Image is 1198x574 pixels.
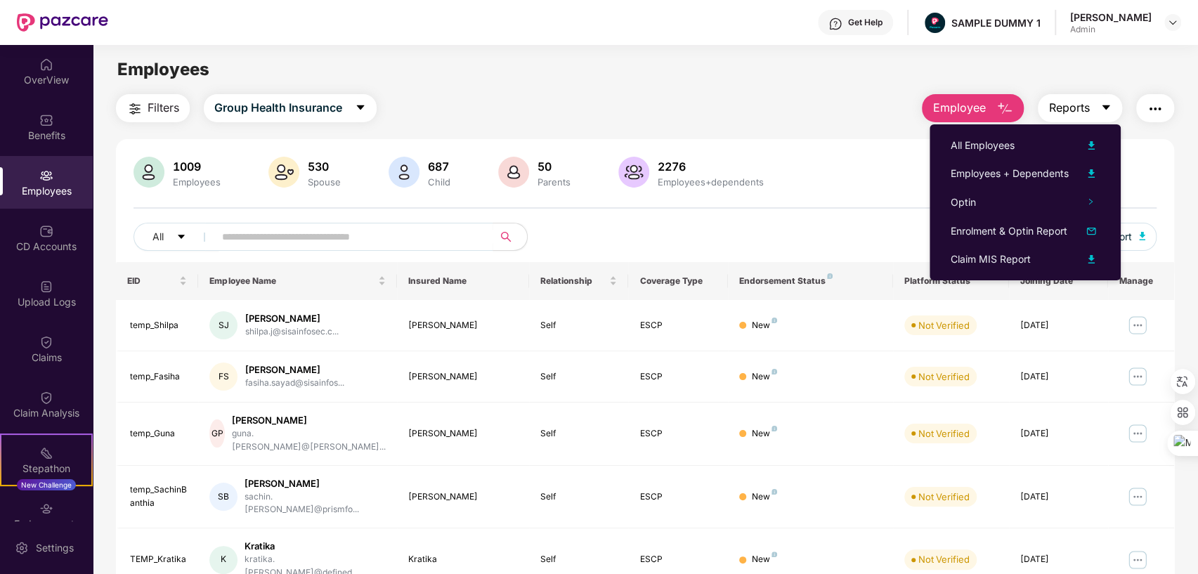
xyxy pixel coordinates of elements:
div: ESCP [639,319,716,332]
span: Employee Name [209,275,375,287]
div: [PERSON_NAME] [245,312,338,325]
img: svg+xml;base64,PHN2ZyBpZD0iQ2xhaW0iIHhtbG5zPSJodHRwOi8vd3d3LnczLm9yZy8yMDAwL3N2ZyIgd2lkdGg9IjIwIi... [39,391,53,405]
img: svg+xml;base64,PHN2ZyB4bWxucz0iaHR0cDovL3d3dy53My5vcmcvMjAwMC9zdmciIHdpZHRoPSI4IiBoZWlnaHQ9IjgiIH... [771,369,777,374]
img: svg+xml;base64,PHN2ZyBpZD0iU2V0dGluZy0yMHgyMCIgeG1sbnM9Imh0dHA6Ly93d3cudzMub3JnLzIwMDAvc3ZnIiB3aW... [15,541,29,555]
img: svg+xml;base64,PHN2ZyBpZD0iQ2xhaW0iIHhtbG5zPSJodHRwOi8vd3d3LnczLm9yZy8yMDAwL3N2ZyIgd2lkdGg9IjIwIi... [39,335,53,349]
div: [DATE] [1020,490,1097,504]
img: manageButton [1126,314,1149,337]
div: Claim MIS Report [951,252,1031,267]
img: svg+xml;base64,PHN2ZyB4bWxucz0iaHR0cDovL3d3dy53My5vcmcvMjAwMC9zdmciIHhtbG5zOnhsaW5rPSJodHRwOi8vd3... [1139,232,1146,240]
span: Optin [951,196,976,208]
img: New Pazcare Logo [17,13,108,32]
div: Kratika [245,540,386,553]
img: svg+xml;base64,PHN2ZyBpZD0iQmVuZWZpdHMiIHhtbG5zPSJodHRwOi8vd3d3LnczLm9yZy8yMDAwL3N2ZyIgd2lkdGg9Ij... [39,113,53,127]
img: svg+xml;base64,PHN2ZyB4bWxucz0iaHR0cDovL3d3dy53My5vcmcvMjAwMC9zdmciIHdpZHRoPSI4IiBoZWlnaHQ9IjgiIH... [827,273,833,279]
div: K [209,546,237,574]
div: 687 [425,159,453,174]
img: manageButton [1126,365,1149,388]
div: Employees+dependents [655,176,767,188]
div: TEMP_Kratika [130,553,188,566]
div: [PERSON_NAME] [408,490,518,504]
button: search [493,223,528,251]
img: svg+xml;base64,PHN2ZyB4bWxucz0iaHR0cDovL3d3dy53My5vcmcvMjAwMC9zdmciIHhtbG5zOnhsaW5rPSJodHRwOi8vd3... [996,100,1013,117]
div: temp_Shilpa [130,319,188,332]
img: svg+xml;base64,PHN2ZyBpZD0iRW5kb3JzZW1lbnRzIiB4bWxucz0iaHR0cDovL3d3dy53My5vcmcvMjAwMC9zdmciIHdpZH... [39,502,53,516]
div: Self [540,370,617,384]
img: svg+xml;base64,PHN2ZyB4bWxucz0iaHR0cDovL3d3dy53My5vcmcvMjAwMC9zdmciIHhtbG5zOnhsaW5rPSJodHRwOi8vd3... [1083,223,1100,240]
button: Group Health Insurancecaret-down [204,94,377,122]
img: svg+xml;base64,PHN2ZyB4bWxucz0iaHR0cDovL3d3dy53My5vcmcvMjAwMC9zdmciIHhtbG5zOnhsaW5rPSJodHRwOi8vd3... [498,157,529,188]
div: New [752,490,777,504]
div: fasiha.sayad@sisainfos... [245,377,344,390]
img: Pazcare_Alternative_logo-01-01.png [925,13,945,33]
div: Parents [535,176,573,188]
span: EID [127,275,177,287]
div: Self [540,427,617,441]
span: All [152,229,164,244]
div: New Challenge [17,479,76,490]
img: svg+xml;base64,PHN2ZyBpZD0iRW1wbG95ZWVzIiB4bWxucz0iaHR0cDovL3d3dy53My5vcmcvMjAwMC9zdmciIHdpZHRoPS... [39,169,53,183]
div: 50 [535,159,573,174]
img: svg+xml;base64,PHN2ZyB4bWxucz0iaHR0cDovL3d3dy53My5vcmcvMjAwMC9zdmciIHdpZHRoPSIyMSIgaGVpZ2h0PSIyMC... [39,446,53,460]
img: manageButton [1126,549,1149,571]
div: temp_SachinBanthia [130,483,188,510]
img: manageButton [1126,485,1149,508]
span: Filters [148,99,179,117]
div: [PERSON_NAME] [245,477,386,490]
img: svg+xml;base64,PHN2ZyB4bWxucz0iaHR0cDovL3d3dy53My5vcmcvMjAwMC9zdmciIHdpZHRoPSI4IiBoZWlnaHQ9IjgiIH... [771,318,777,323]
div: shilpa.j@sisainfosec.c... [245,325,338,339]
div: New [752,370,777,384]
div: SJ [209,311,237,339]
div: Get Help [848,17,883,28]
img: svg+xml;base64,PHN2ZyB4bWxucz0iaHR0cDovL3d3dy53My5vcmcvMjAwMC9zdmciIHdpZHRoPSI4IiBoZWlnaHQ9IjgiIH... [771,426,777,431]
img: svg+xml;base64,PHN2ZyBpZD0iQ0RfQWNjb3VudHMiIGRhdGEtbmFtZT0iQ0QgQWNjb3VudHMiIHhtbG5zPSJodHRwOi8vd3... [39,224,53,238]
th: Manage [1108,262,1174,300]
button: Allcaret-down [134,223,219,251]
div: guna.[PERSON_NAME]@[PERSON_NAME]... [232,427,386,454]
img: svg+xml;base64,PHN2ZyB4bWxucz0iaHR0cDovL3d3dy53My5vcmcvMjAwMC9zdmciIHhtbG5zOnhsaW5rPSJodHRwOi8vd3... [1083,251,1100,268]
span: search [493,231,520,242]
button: Reportscaret-down [1038,94,1122,122]
div: Employees [170,176,223,188]
div: Not Verified [918,490,970,504]
div: Self [540,319,617,332]
div: ESCP [639,490,716,504]
div: 530 [305,159,344,174]
div: Not Verified [918,426,970,441]
div: Stepathon [1,462,91,476]
div: GP [209,419,224,448]
span: Employee [932,99,985,117]
div: 2276 [655,159,767,174]
div: New [752,427,777,441]
div: [DATE] [1020,553,1097,566]
img: svg+xml;base64,PHN2ZyB4bWxucz0iaHR0cDovL3d3dy53My5vcmcvMjAwMC9zdmciIHhtbG5zOnhsaW5rPSJodHRwOi8vd3... [134,157,164,188]
div: Kratika [408,553,518,566]
div: [PERSON_NAME] [232,414,386,427]
div: 1009 [170,159,223,174]
img: svg+xml;base64,PHN2ZyBpZD0iRHJvcGRvd24tMzJ4MzIiIHhtbG5zPSJodHRwOi8vd3d3LnczLm9yZy8yMDAwL3N2ZyIgd2... [1167,17,1178,28]
div: New [752,553,777,566]
div: [PERSON_NAME] [245,363,344,377]
img: svg+xml;base64,PHN2ZyBpZD0iSG9tZSIgeG1sbnM9Imh0dHA6Ly93d3cudzMub3JnLzIwMDAvc3ZnIiB3aWR0aD0iMjAiIG... [39,58,53,72]
div: ESCP [639,427,716,441]
div: [DATE] [1020,427,1097,441]
div: [PERSON_NAME] [408,319,518,332]
div: SB [209,483,237,511]
div: [DATE] [1020,370,1097,384]
img: svg+xml;base64,PHN2ZyB4bWxucz0iaHR0cDovL3d3dy53My5vcmcvMjAwMC9zdmciIHdpZHRoPSI4IiBoZWlnaHQ9IjgiIH... [771,552,777,557]
th: Relationship [529,262,628,300]
div: FS [209,363,237,391]
img: svg+xml;base64,PHN2ZyBpZD0iVXBsb2FkX0xvZ3MiIGRhdGEtbmFtZT0iVXBsb2FkIExvZ3MiIHhtbG5zPSJodHRwOi8vd3... [39,280,53,294]
button: Filters [116,94,190,122]
div: Not Verified [918,370,970,384]
div: New [752,319,777,332]
div: ESCP [639,370,716,384]
img: svg+xml;base64,PHN2ZyB4bWxucz0iaHR0cDovL3d3dy53My5vcmcvMjAwMC9zdmciIHhtbG5zOnhsaW5rPSJodHRwOi8vd3... [1083,165,1100,182]
span: Relationship [540,275,606,287]
div: Spouse [305,176,344,188]
div: Platform Status [904,275,998,287]
div: Settings [32,541,78,555]
span: right [1087,198,1094,205]
div: [DATE] [1020,319,1097,332]
div: All Employees [951,138,1015,153]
